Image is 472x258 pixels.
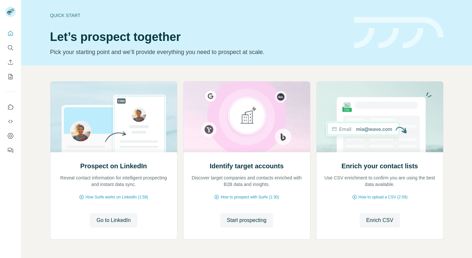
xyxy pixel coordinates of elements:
span: How Surfe works on LinkedIn (1:58) [86,194,148,200]
button: Go to LinkedIn [90,213,137,228]
p: Reveal contact information for intelligent prospecting and instant data sync. [57,175,170,188]
button: Enrich CSV [360,213,400,228]
img: Prospect on LinkedIn [50,82,177,152]
button: Quick start [5,28,16,39]
h2: Identify target accounts [210,161,284,171]
span: Enrich CSV [366,216,393,224]
p: Pick your starting point and we’ll provide everything you need to prospect at scale. [50,47,346,57]
img: banner [354,17,443,49]
button: Enrich CSV [5,56,16,68]
button: Start prospecting [220,213,273,228]
button: Feedback [5,144,16,156]
button: My lists [5,71,16,83]
p: Discover target companies and contacts enriched with B2B data and insights. [190,175,304,188]
img: Enrich your contact lists [316,82,443,152]
span: Go to LinkedIn [96,216,130,224]
h2: Enrich your contact lists [342,161,418,171]
div: Quick start [50,12,346,19]
button: Use Surfe API [5,116,16,127]
h2: Prospect on LinkedIn [80,161,147,171]
p: Use CSV enrichment to confirm you are using the best data available. [323,175,437,188]
h1: Let’s prospect together [50,30,346,44]
span: Start prospecting [227,216,266,224]
img: Identify target accounts [183,82,310,152]
span: How to upload a CSV (2:59) [359,194,407,200]
button: Use Surfe on LinkedIn [5,101,16,113]
button: Dashboard [5,130,16,142]
button: Search [5,42,16,54]
span: How to prospect with Surfe (1:30) [221,194,279,200]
